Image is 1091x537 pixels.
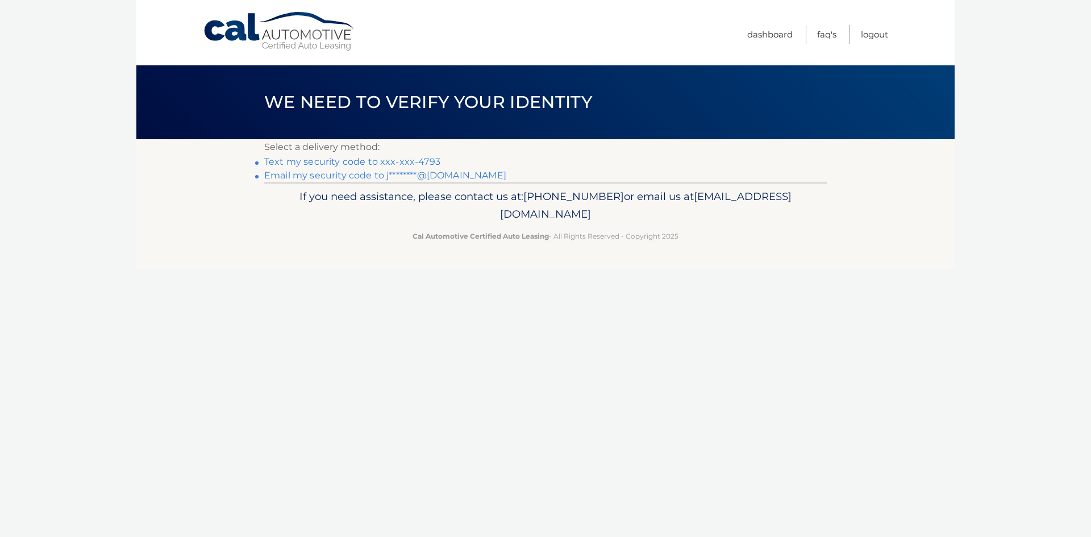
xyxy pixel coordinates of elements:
[523,190,624,203] span: [PHONE_NUMBER]
[203,11,356,52] a: Cal Automotive
[861,25,888,44] a: Logout
[413,232,549,240] strong: Cal Automotive Certified Auto Leasing
[264,139,827,155] p: Select a delivery method:
[264,170,506,181] a: Email my security code to j********@[DOMAIN_NAME]
[272,188,819,224] p: If you need assistance, please contact us at: or email us at
[264,91,592,113] span: We need to verify your identity
[817,25,836,44] a: FAQ's
[272,230,819,242] p: - All Rights Reserved - Copyright 2025
[747,25,793,44] a: Dashboard
[264,156,440,167] a: Text my security code to xxx-xxx-4793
